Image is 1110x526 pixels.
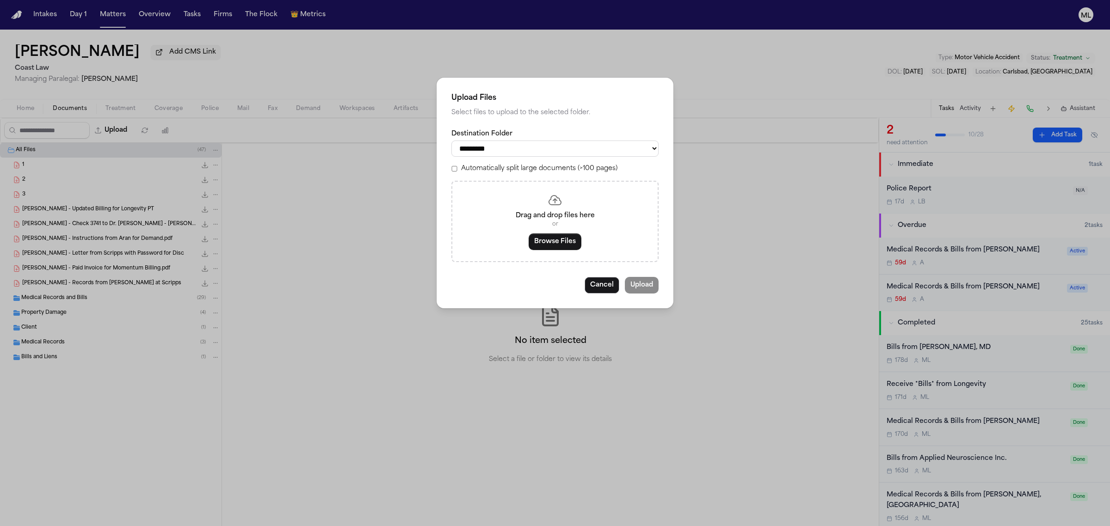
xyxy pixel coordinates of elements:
[451,129,659,139] label: Destination Folder
[625,277,659,294] button: Upload
[451,92,659,104] h2: Upload Files
[463,211,647,220] p: Drag and drop files here
[461,164,617,173] label: Automatically split large documents (>100 pages)
[585,277,619,294] button: Cancel
[529,233,581,250] button: Browse Files
[463,220,647,228] p: or
[451,107,659,118] p: Select files to upload to the selected folder.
